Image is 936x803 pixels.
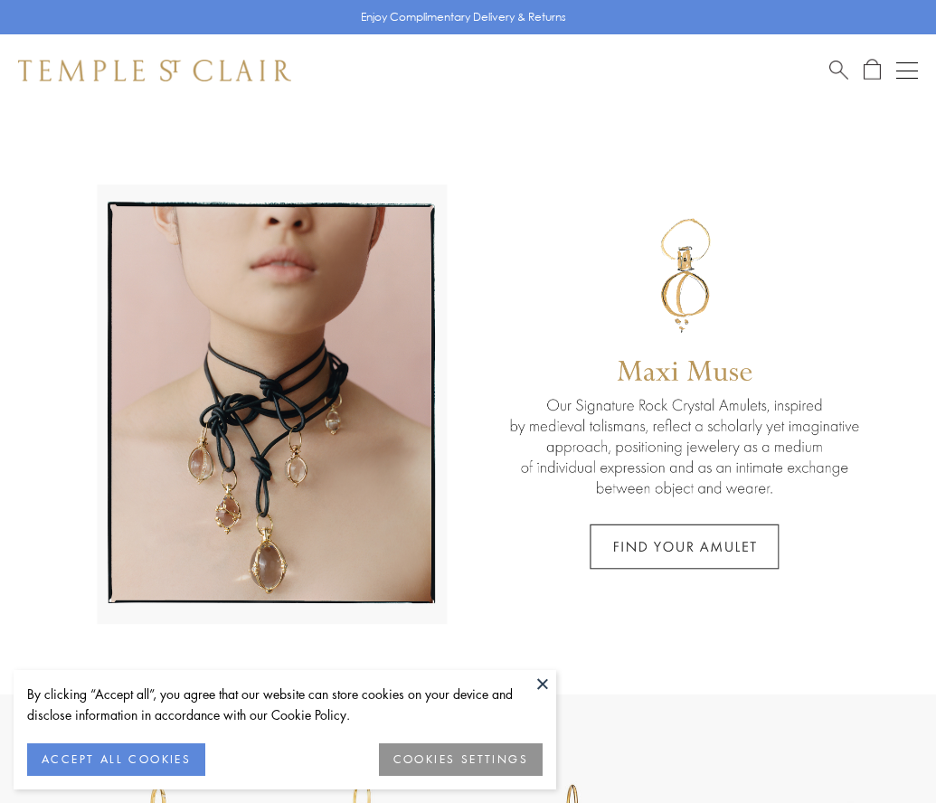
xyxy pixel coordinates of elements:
button: Open navigation [896,60,918,81]
p: Enjoy Complimentary Delivery & Returns [361,8,566,26]
a: Open Shopping Bag [864,59,881,81]
button: ACCEPT ALL COOKIES [27,743,205,776]
a: Search [829,59,848,81]
div: By clicking “Accept all”, you agree that our website can store cookies on your device and disclos... [27,684,543,725]
img: Temple St. Clair [18,60,291,81]
button: COOKIES SETTINGS [379,743,543,776]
